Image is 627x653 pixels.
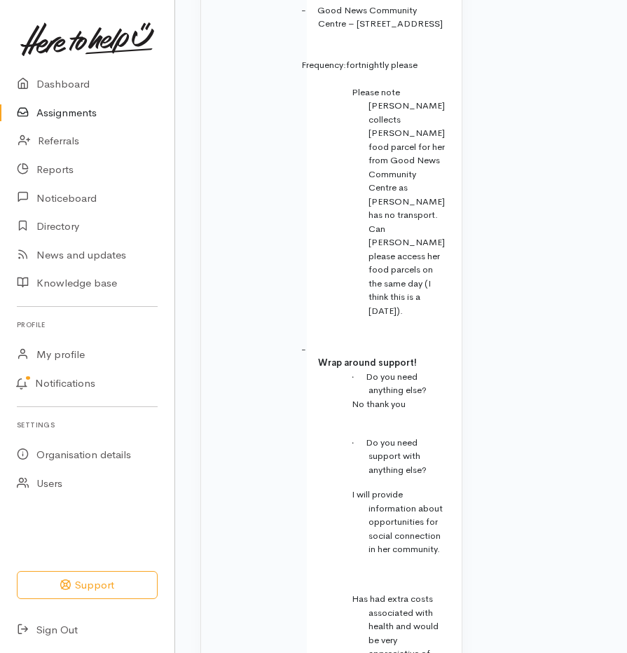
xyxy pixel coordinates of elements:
[352,437,366,448] span: ·
[368,397,445,411] p: No thank you
[346,59,418,71] span: fortnightly please
[301,343,320,355] span: -
[352,371,366,382] span: ·
[366,371,427,397] span: Do you need anything else?
[301,59,346,71] span: Frequency:
[317,4,443,30] span: Good News Community Centre – [STREET_ADDRESS]
[17,315,158,334] h6: Profile
[17,571,158,600] button: Support
[366,437,427,476] span: Do you need support with anything else?
[17,415,158,434] h6: Settings
[352,488,443,555] span: I will provide information about opportunities for social connection in her community.
[318,357,417,369] span: Wrap around support!
[352,86,445,317] span: Please note [PERSON_NAME] collects [PERSON_NAME] food parcel for her from Good News Community Cen...
[301,4,317,16] span: -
